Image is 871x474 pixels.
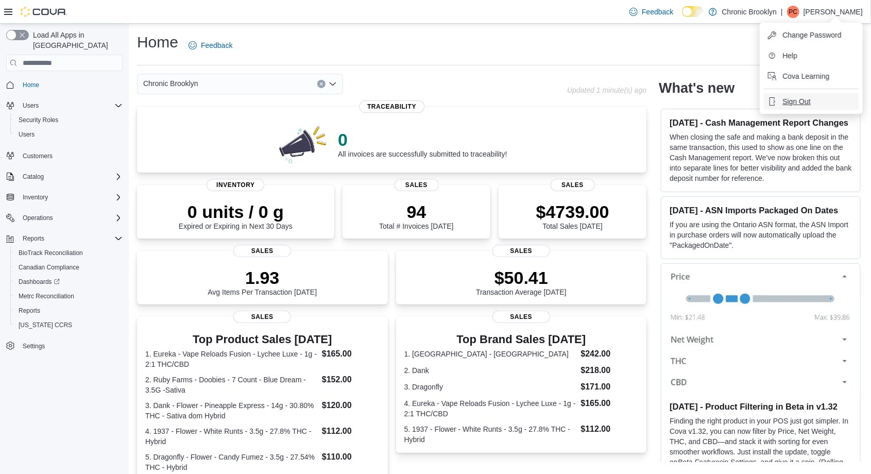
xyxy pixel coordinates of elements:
dd: $152.00 [322,374,380,386]
div: Peter Chu [787,6,799,18]
button: Operations [2,211,127,225]
span: Security Roles [19,116,58,124]
span: Canadian Compliance [19,263,79,272]
span: Canadian Compliance [14,261,123,274]
span: Reports [14,304,123,317]
dt: 2. Dank [404,365,577,376]
span: Chronic Brooklyn [143,77,198,90]
nav: Complex example [6,73,123,380]
h3: Top Brand Sales [DATE] [404,333,639,346]
h2: What's new [659,80,735,96]
span: Customers [19,149,123,162]
p: 0 [338,129,507,150]
dt: 2. Ruby Farms - Doobies - 7 Count - Blue Dream - 3.5G -Sativa [145,375,318,395]
p: [PERSON_NAME] [804,6,863,18]
div: Total # Invoices [DATE] [379,201,453,230]
span: Inventory [207,179,264,191]
span: Users [19,99,123,112]
span: BioTrack Reconciliation [14,247,123,259]
p: 1.93 [208,267,317,288]
p: | [781,6,783,18]
a: Home [19,79,43,91]
span: Metrc Reconciliation [19,292,74,300]
p: When closing the safe and making a bank deposit in the same transaction, this used to show as one... [670,132,852,183]
span: Inventory [19,191,123,204]
span: Dashboards [19,278,60,286]
a: BioTrack Reconciliation [14,247,87,259]
div: Transaction Average [DATE] [476,267,567,296]
button: Inventory [2,190,127,205]
div: All invoices are successfully submitted to traceability! [338,129,507,158]
p: $50.41 [476,267,567,288]
p: 0 units / 0 g [179,201,293,222]
span: Operations [19,212,123,224]
span: Sales [492,311,550,323]
dt: 4. 1937 - Flower - White Runts - 3.5g - 27.8% THC - Hybrid [145,426,318,447]
dd: $242.00 [581,348,639,360]
span: Dashboards [14,276,123,288]
span: Sales [233,245,291,257]
h3: [DATE] - Cash Management Report Changes [670,117,852,128]
span: Users [19,130,35,139]
dt: 3. Dragonfly [404,382,577,392]
img: 0 [277,123,330,164]
span: [US_STATE] CCRS [19,321,72,329]
button: Reports [2,231,127,246]
h3: [DATE] - ASN Imports Packaged On Dates [670,205,852,215]
button: Operations [19,212,57,224]
dd: $112.00 [322,425,380,437]
a: Feedback [184,35,236,56]
button: Settings [2,338,127,353]
span: Help [782,50,797,61]
span: PC [789,6,798,18]
span: Security Roles [14,114,123,126]
a: Feedback [625,2,677,22]
button: [US_STATE] CCRS [10,318,127,332]
span: Inventory [23,193,48,201]
dt: 5. Dragonfly - Flower - Candy Fumez - 3.5g - 27.54% THC - Hybrid [145,452,318,472]
span: Cova Learning [782,71,829,81]
p: Chronic Brooklyn [722,6,777,18]
span: Customers [23,152,53,160]
span: Catalog [19,171,123,183]
span: Users [23,101,39,110]
button: Metrc Reconciliation [10,289,127,303]
span: Reports [23,234,44,243]
span: Catalog [23,173,44,181]
span: Metrc Reconciliation [14,290,123,302]
button: Catalog [2,170,127,184]
h3: [DATE] - Product Filtering in Beta in v1.32 [670,401,852,412]
button: Cova Learning [764,68,859,84]
span: Operations [23,214,53,222]
button: Home [2,77,127,92]
dd: $110.00 [322,451,380,463]
button: Change Password [764,27,859,43]
a: Settings [19,340,49,352]
dd: $171.00 [581,381,639,393]
p: Updated 1 minute(s) ago [567,86,646,94]
h1: Home [137,32,178,53]
button: Reports [19,232,48,245]
span: Feedback [201,40,232,50]
button: Security Roles [10,113,127,127]
div: Expired or Expiring in Next 30 Days [179,201,293,230]
button: Sign Out [764,93,859,110]
div: Avg Items Per Transaction [DATE] [208,267,317,296]
img: Cova [21,7,67,17]
span: Settings [23,342,45,350]
a: Customers [19,150,57,162]
button: Inventory [19,191,52,204]
a: Metrc Reconciliation [14,290,78,302]
span: Reports [19,232,123,245]
button: Open list of options [329,80,337,88]
span: Washington CCRS [14,319,123,331]
span: Sales [551,179,595,191]
a: Dashboards [14,276,64,288]
span: Sales [492,245,550,257]
span: Settings [19,340,123,352]
button: Users [10,127,127,142]
a: Security Roles [14,114,62,126]
span: Reports [19,307,40,315]
button: Help [764,47,859,64]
